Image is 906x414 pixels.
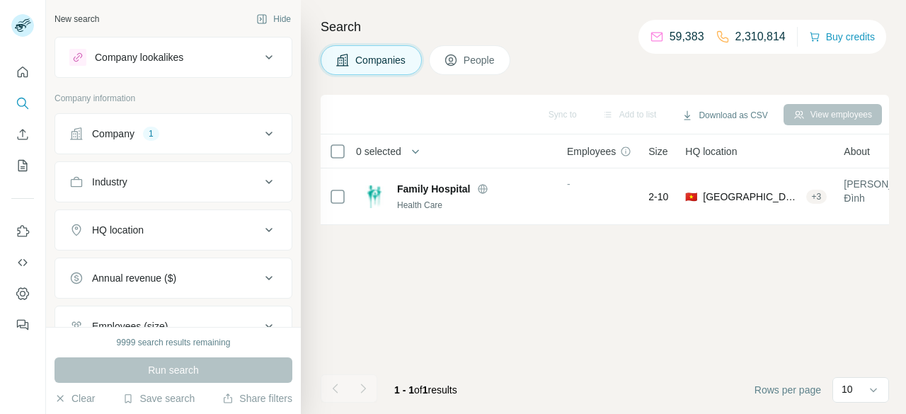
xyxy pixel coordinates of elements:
[55,13,99,25] div: New search
[55,391,95,406] button: Clear
[648,144,667,159] span: Size
[222,391,292,406] button: Share filters
[363,185,386,208] img: Logo of Family Hospital
[11,219,34,244] button: Use Surfe on LinkedIn
[397,182,470,196] span: Family Hospital
[464,53,496,67] span: People
[11,250,34,275] button: Use Surfe API
[11,281,34,306] button: Dashboard
[122,391,195,406] button: Save search
[648,190,668,204] span: 2-10
[92,175,127,189] div: Industry
[55,165,292,199] button: Industry
[809,27,875,47] button: Buy credits
[806,190,827,203] div: + 3
[755,383,821,397] span: Rows per page
[423,384,428,396] span: 1
[397,199,550,212] div: Health Care
[356,144,401,159] span: 0 selected
[92,271,176,285] div: Annual revenue ($)
[703,190,800,204] span: [GEOGRAPHIC_DATA], Da Nang
[685,144,737,159] span: HQ location
[95,50,183,64] div: Company lookalikes
[11,91,34,116] button: Search
[143,127,159,140] div: 1
[11,153,34,178] button: My lists
[11,122,34,147] button: Enrich CSV
[11,312,34,338] button: Feedback
[567,178,570,190] span: -
[567,144,616,159] span: Employees
[321,17,889,37] h4: Search
[735,28,786,45] p: 2,310,814
[11,59,34,85] button: Quick start
[844,144,870,159] span: About
[55,92,292,105] p: Company information
[55,309,292,343] button: Employees (size)
[92,127,134,141] div: Company
[55,117,292,151] button: Company1
[414,384,423,396] span: of
[55,213,292,247] button: HQ location
[685,190,697,204] span: 🇻🇳
[55,261,292,295] button: Annual revenue ($)
[55,40,292,74] button: Company lookalikes
[842,382,853,396] p: 10
[246,8,301,30] button: Hide
[394,384,457,396] span: results
[672,105,777,126] button: Download as CSV
[355,53,407,67] span: Companies
[92,223,144,237] div: HQ location
[394,384,414,396] span: 1 - 1
[670,28,704,45] p: 59,383
[117,336,231,349] div: 9999 search results remaining
[92,319,168,333] div: Employees (size)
